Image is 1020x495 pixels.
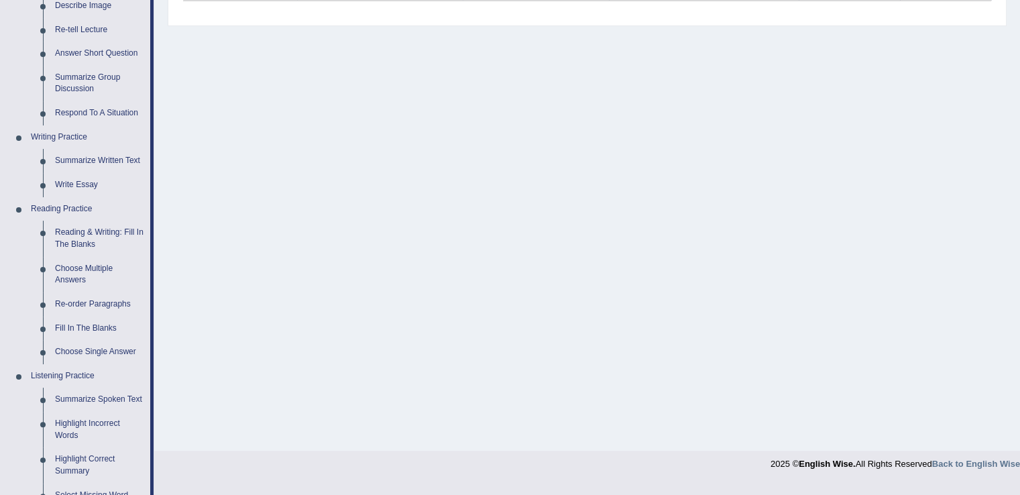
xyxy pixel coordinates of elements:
a: Writing Practice [25,125,150,150]
a: Summarize Spoken Text [49,388,150,412]
a: Back to English Wise [932,459,1020,469]
a: Choose Single Answer [49,340,150,364]
a: Reading & Writing: Fill In The Blanks [49,221,150,256]
strong: English Wise. [799,459,855,469]
a: Listening Practice [25,364,150,388]
a: Fill In The Blanks [49,317,150,341]
a: Summarize Written Text [49,149,150,173]
a: Write Essay [49,173,150,197]
a: Highlight Incorrect Words [49,412,150,447]
a: Choose Multiple Answers [49,257,150,292]
a: Highlight Correct Summary [49,447,150,483]
a: Reading Practice [25,197,150,221]
div: 2025 © All Rights Reserved [771,451,1020,470]
a: Re-order Paragraphs [49,292,150,317]
a: Re-tell Lecture [49,18,150,42]
a: Respond To A Situation [49,101,150,125]
a: Answer Short Question [49,42,150,66]
a: Summarize Group Discussion [49,66,150,101]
